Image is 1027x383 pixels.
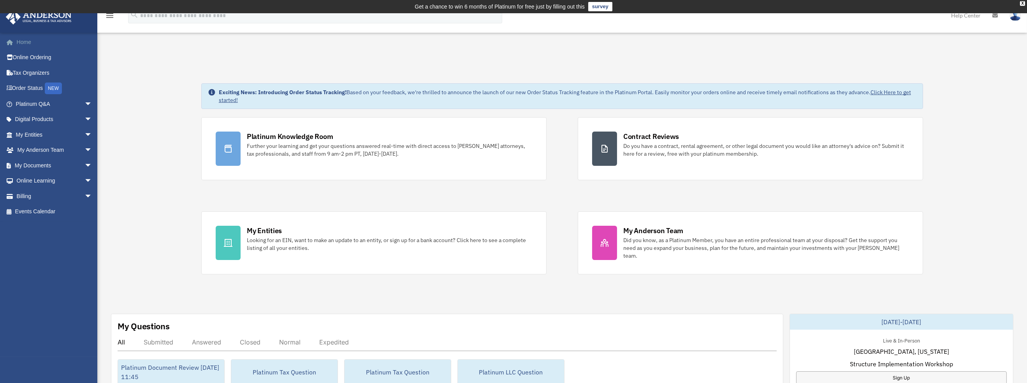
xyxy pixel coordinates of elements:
a: Home [5,34,104,50]
a: Digital Productsarrow_drop_down [5,112,104,127]
div: NEW [45,83,62,94]
a: Platinum Knowledge Room Further your learning and get your questions answered real-time with dire... [201,117,547,180]
div: Did you know, as a Platinum Member, you have an entire professional team at your disposal? Get th... [623,236,909,260]
i: search [130,11,139,19]
a: Events Calendar [5,204,104,220]
div: Looking for an EIN, want to make an update to an entity, or sign up for a bank account? Click her... [247,236,532,252]
a: My Documentsarrow_drop_down [5,158,104,173]
img: User Pic [1009,10,1021,21]
div: Contract Reviews [623,132,679,141]
a: My Anderson Teamarrow_drop_down [5,142,104,158]
div: Get a chance to win 6 months of Platinum for free just by filling out this [415,2,585,11]
a: My Anderson Team Did you know, as a Platinum Member, you have an entire professional team at your... [578,211,923,274]
a: Billingarrow_drop_down [5,188,104,204]
div: Submitted [144,338,173,346]
a: Tax Organizers [5,65,104,81]
span: arrow_drop_down [84,158,100,174]
a: Order StatusNEW [5,81,104,97]
div: Based on your feedback, we're thrilled to announce the launch of our new Order Status Tracking fe... [219,88,916,104]
span: arrow_drop_down [84,142,100,158]
div: Normal [279,338,301,346]
span: arrow_drop_down [84,188,100,204]
span: arrow_drop_down [84,127,100,143]
a: My Entitiesarrow_drop_down [5,127,104,142]
span: arrow_drop_down [84,173,100,189]
div: Platinum Knowledge Room [247,132,333,141]
i: menu [105,11,114,20]
div: My Questions [118,320,170,332]
a: menu [105,14,114,20]
span: [GEOGRAPHIC_DATA], [US_STATE] [854,347,949,356]
a: Online Ordering [5,50,104,65]
div: Live & In-Person [877,336,926,344]
strong: Exciting News: Introducing Order Status Tracking! [219,89,346,96]
div: My Entities [247,226,282,235]
span: arrow_drop_down [84,112,100,128]
div: Do you have a contract, rental agreement, or other legal document you would like an attorney's ad... [623,142,909,158]
div: [DATE]-[DATE] [790,314,1013,330]
div: All [118,338,125,346]
span: Structure Implementation Workshop [850,359,953,369]
a: Contract Reviews Do you have a contract, rental agreement, or other legal document you would like... [578,117,923,180]
a: Click Here to get started! [219,89,911,104]
div: Expedited [319,338,349,346]
div: Further your learning and get your questions answered real-time with direct access to [PERSON_NAM... [247,142,532,158]
img: Anderson Advisors Platinum Portal [4,9,74,25]
div: Closed [240,338,260,346]
a: My Entities Looking for an EIN, want to make an update to an entity, or sign up for a bank accoun... [201,211,547,274]
a: Platinum Q&Aarrow_drop_down [5,96,104,112]
div: close [1020,1,1025,6]
span: arrow_drop_down [84,96,100,112]
div: Answered [192,338,221,346]
a: survey [588,2,612,11]
a: Online Learningarrow_drop_down [5,173,104,189]
div: My Anderson Team [623,226,683,235]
